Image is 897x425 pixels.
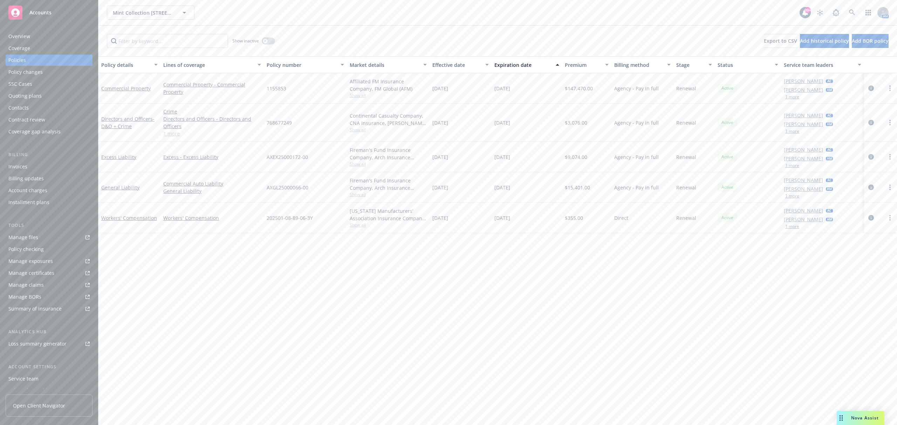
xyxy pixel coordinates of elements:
div: Billing [6,151,93,158]
a: [PERSON_NAME] [784,112,823,119]
a: Crime [163,108,261,115]
a: SSC Cases [6,78,93,90]
div: Quoting plans [8,90,42,102]
button: Lines of coverage [160,56,264,73]
a: more [886,84,894,92]
a: Accounts [6,3,93,22]
span: Renewal [676,153,696,161]
div: Stage [676,61,704,69]
div: Invoices [8,161,27,172]
button: Market details [347,56,430,73]
button: Policy number [264,56,347,73]
span: Renewal [676,184,696,191]
div: Service team [8,373,39,384]
div: Billing method [614,61,663,69]
a: General Liability [101,184,139,191]
button: 1 more [785,163,799,168]
span: Show all [350,191,427,197]
span: AXEX25000172-00 [267,153,308,161]
a: circleInformation [867,84,875,92]
span: Export to CSV [764,37,797,44]
button: Mint Collection [STREET_ADDRESS][PERSON_NAME] Condominium Owners' Association [107,6,194,20]
div: Premium [565,61,601,69]
div: Coverage [8,43,30,54]
a: Manage exposures [6,256,93,267]
div: Manage BORs [8,291,41,302]
span: Add historical policy [800,37,849,44]
a: Coverage gap analysis [6,126,93,137]
a: Directors and Officers - Directors and Officers [163,115,261,130]
span: Agency - Pay in full [614,153,659,161]
a: Commercial Property - Commercial Property [163,81,261,96]
span: $355.00 [565,214,583,222]
div: Policies [8,55,26,66]
span: Active [720,119,734,126]
div: Effective date [432,61,481,69]
span: Agency - Pay in full [614,85,659,92]
span: [DATE] [494,214,510,222]
div: Policy details [101,61,150,69]
span: [DATE] [494,153,510,161]
span: Show all [350,161,427,167]
div: Fireman's Fund Insurance Company, Arch Insurance Company, Axon Underwriting Services, LLC [350,146,427,161]
a: Account charges [6,185,93,196]
a: [PERSON_NAME] [784,120,823,128]
a: General Liability [163,187,261,195]
a: [PERSON_NAME] [784,176,823,184]
a: Service team [6,373,93,384]
span: Show inactive [232,38,259,44]
span: $147,470.00 [565,85,593,92]
a: more [886,183,894,191]
div: Manage exposures [8,256,53,267]
div: Drag to move [837,411,845,425]
button: Service team leaders [781,56,864,73]
a: Manage BORs [6,291,93,302]
span: Add BOR policy [852,37,889,44]
div: Installment plans [8,197,49,208]
a: Installment plans [6,197,93,208]
button: Policy details [98,56,160,73]
a: Sales relationships [6,385,93,396]
button: 1 more [785,194,799,198]
div: Continental Casualty Company, CNA Insurance, [PERSON_NAME] Insurance [350,112,427,127]
span: 768677249 [267,119,292,126]
a: Summary of insurance [6,303,93,314]
a: circleInformation [867,118,875,127]
button: 1 more [785,95,799,99]
div: Manage claims [8,279,44,291]
span: Open Client Navigator [13,402,65,409]
a: Policy checking [6,244,93,255]
a: Policy changes [6,67,93,78]
a: Search [845,6,859,20]
div: Lines of coverage [163,61,253,69]
button: Export to CSV [764,34,797,48]
span: [DATE] [432,85,448,92]
button: Status [715,56,781,73]
span: Renewal [676,214,696,222]
div: Loss summary generator [8,338,67,349]
a: Invoices [6,161,93,172]
span: Agency - Pay in full [614,119,659,126]
span: [DATE] [432,214,448,222]
a: Loss summary generator [6,338,93,349]
a: more [886,153,894,161]
span: 202501-08-89-06-3Y [267,214,313,222]
span: Active [720,215,734,221]
div: Tools [6,222,93,229]
div: 99+ [804,7,811,13]
button: Premium [562,56,612,73]
a: [PERSON_NAME] [784,77,823,85]
span: Active [720,85,734,91]
span: Renewal [676,119,696,126]
button: 1 more [785,129,799,133]
a: Report a Bug [829,6,843,20]
div: Policy changes [8,67,43,78]
div: Analytics hub [6,328,93,335]
span: Active [720,154,734,160]
a: Overview [6,31,93,42]
a: Switch app [861,6,875,20]
span: Agency - Pay in full [614,184,659,191]
a: [PERSON_NAME] [784,146,823,153]
a: Workers' Compensation [163,214,261,222]
div: Contacts [8,102,29,113]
